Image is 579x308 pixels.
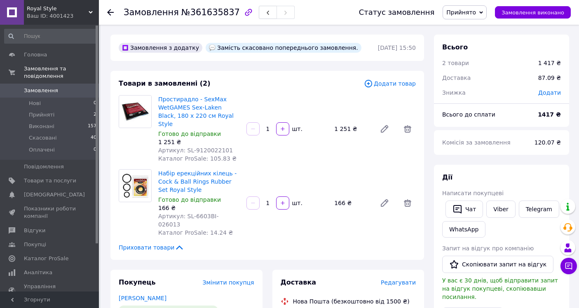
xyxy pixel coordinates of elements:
[91,134,96,142] span: 40
[158,204,240,212] div: 166 ₴
[119,170,151,202] img: Набір ерекційних кілець - Cock & Ball Rings Rubber Set Royal Style
[534,139,561,146] span: 120.07 ₴
[331,197,373,209] div: 166 ₴
[533,69,566,87] div: 87.09 ₴
[560,258,577,274] button: Чат з покупцем
[442,139,511,146] span: Комісія за замовлення
[442,89,466,96] span: Знижка
[29,123,54,130] span: Виконані
[442,221,485,238] a: WhatsApp
[24,269,52,276] span: Аналітика
[181,7,240,17] span: №361635837
[24,163,64,170] span: Повідомлення
[331,123,373,135] div: 1 251 ₴
[446,9,476,16] span: Прийнято
[291,297,412,306] div: Нова Пошта (безкоштовно від 1500 ₴)
[442,245,534,252] span: Запит на відгук про компанію
[442,43,468,51] span: Всього
[290,125,303,133] div: шт.
[158,170,237,193] a: Набір ерекційних кілець - Cock & Ball Rings Rubber Set Royal Style
[442,190,504,196] span: Написати покупцеві
[442,173,452,181] span: Дії
[442,60,469,66] span: 2 товари
[158,138,240,146] div: 1 251 ₴
[359,8,435,16] div: Статус замовлення
[119,295,166,301] a: [PERSON_NAME]
[442,277,558,300] span: У вас є 30 днів, щоб відправити запит на відгук покупцеві, скопіювавши посилання.
[158,196,221,203] span: Готово до відправки
[4,29,97,44] input: Пошук
[442,75,471,81] span: Доставка
[29,111,54,119] span: Прийняті
[27,5,89,12] span: Royal Style
[538,59,561,67] div: 1 417 ₴
[399,195,416,211] span: Видалити
[206,43,361,53] div: Замість скасовано попереднього замовлення.
[158,96,234,127] a: Простирадло - SexMax WetGAMES Sex-Laken Black, 180 x 220 см Royal Style
[158,229,233,236] span: Каталог ProSale: 14.24 ₴
[24,241,46,248] span: Покупці
[24,205,76,220] span: Показники роботи компанії
[442,256,553,273] button: Скопіювати запит на відгук
[29,100,41,107] span: Нові
[119,79,211,87] span: Товари в замовленні (2)
[107,8,114,16] div: Повернутися назад
[502,9,564,16] span: Замовлення виконано
[538,111,561,118] b: 1417 ₴
[158,131,221,137] span: Готово до відправки
[24,65,99,80] span: Замовлення та повідомлення
[24,227,45,234] span: Відгуки
[24,177,76,184] span: Товари та послуги
[290,199,303,207] div: шт.
[158,213,218,228] span: Артикул: SL-6603BI-026013
[119,43,202,53] div: Замовлення з додатку
[519,201,559,218] a: Telegram
[445,201,483,218] button: Чат
[486,201,515,218] a: Viber
[378,44,416,51] time: [DATE] 15:50
[24,283,76,298] span: Управління сайтом
[29,146,55,154] span: Оплачені
[24,255,68,262] span: Каталог ProSale
[376,195,393,211] a: Редагувати
[399,121,416,137] span: Видалити
[495,6,571,19] button: Замовлення виконано
[158,147,233,154] span: Артикул: SL-9120022101
[364,79,416,88] span: Додати товар
[158,155,237,162] span: Каталог ProSale: 105.83 ₴
[29,134,57,142] span: Скасовані
[24,87,58,94] span: Замовлення
[119,278,156,286] span: Покупець
[27,12,99,20] div: Ваш ID: 4001423
[203,279,254,286] span: Змінити покупця
[24,191,85,198] span: [DEMOGRAPHIC_DATA]
[119,96,151,128] img: Простирадло - SexMax WetGAMES Sex-Laken Black, 180 x 220 см Royal Style
[538,89,561,96] span: Додати
[119,243,184,252] span: Приховати товари
[94,100,96,107] span: 0
[442,111,495,118] span: Всього до сплати
[209,44,216,51] img: :speech_balloon:
[381,279,416,286] span: Редагувати
[124,7,179,17] span: Замовлення
[281,278,316,286] span: Доставка
[94,146,96,154] span: 0
[24,51,47,58] span: Головна
[94,111,96,119] span: 2
[88,123,96,130] span: 157
[376,121,393,137] a: Редагувати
